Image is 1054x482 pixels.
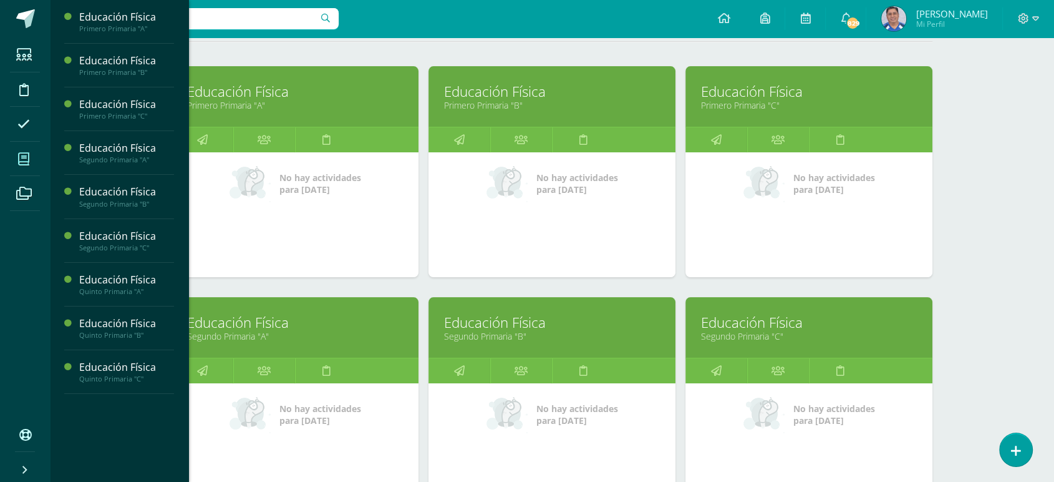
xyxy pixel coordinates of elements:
a: Educación Física [701,313,917,332]
div: Segundo Primaria "A" [79,155,174,164]
span: 829 [846,16,859,30]
span: [PERSON_NAME] [916,7,987,20]
div: Educación Física [79,54,174,68]
a: Educación FísicaQuinto Primaria "B" [79,317,174,340]
a: Educación Física [444,82,660,101]
span: Mi Perfil [916,19,987,29]
a: Educación FísicaQuinto Primaria "A" [79,273,174,296]
div: Quinto Primaria "A" [79,287,174,296]
span: No hay actividades para [DATE] [279,172,361,195]
a: Educación Física [187,313,403,332]
a: Educación Física [187,82,403,101]
img: no_activities_small.png [486,396,528,433]
a: Educación FísicaSegundo Primaria "B" [79,185,174,208]
div: Educación Física [79,273,174,287]
a: Educación FísicaQuinto Primaria "C" [79,360,174,383]
a: Educación FísicaSegundo Primaria "C" [79,229,174,252]
img: no_activities_small.png [230,396,271,433]
a: Primero Primaria "A" [187,99,403,111]
div: Primero Primaria "C" [79,112,174,120]
a: Primero Primaria "B" [444,99,660,111]
span: No hay actividades para [DATE] [793,403,875,426]
div: Educación Física [79,229,174,243]
div: Educación Física [79,360,174,375]
span: No hay actividades para [DATE] [279,403,361,426]
span: No hay actividades para [DATE] [536,172,618,195]
div: Quinto Primaria "B" [79,331,174,340]
a: Segundo Primaria "B" [444,330,660,342]
span: No hay actividades para [DATE] [536,403,618,426]
div: Educación Física [79,97,174,112]
img: no_activities_small.png [743,165,785,202]
a: Educación Física [444,313,660,332]
a: Educación Física [701,82,917,101]
div: Educación Física [79,185,174,199]
div: Quinto Primaria "C" [79,375,174,383]
span: No hay actividades para [DATE] [793,172,875,195]
a: Segundo Primaria "A" [187,330,403,342]
a: Segundo Primaria "C" [701,330,917,342]
div: Educación Física [79,317,174,331]
div: Primero Primaria "B" [79,68,174,77]
div: Educación Física [79,141,174,155]
a: Educación FísicaSegundo Primaria "A" [79,141,174,164]
img: no_activities_small.png [486,165,528,202]
div: Educación Física [79,10,174,24]
img: no_activities_small.png [230,165,271,202]
img: a70d0038ccf6c87a58865f66233eda2a.png [881,6,906,31]
input: Busca un usuario... [58,8,339,29]
a: Primero Primaria "C" [701,99,917,111]
a: Educación FísicaPrimero Primaria "C" [79,97,174,120]
img: no_activities_small.png [743,396,785,433]
div: Segundo Primaria "C" [79,243,174,252]
a: Educación FísicaPrimero Primaria "B" [79,54,174,77]
a: Educación FísicaPrimero Primaria "A" [79,10,174,33]
div: Primero Primaria "A" [79,24,174,33]
div: Segundo Primaria "B" [79,200,174,209]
